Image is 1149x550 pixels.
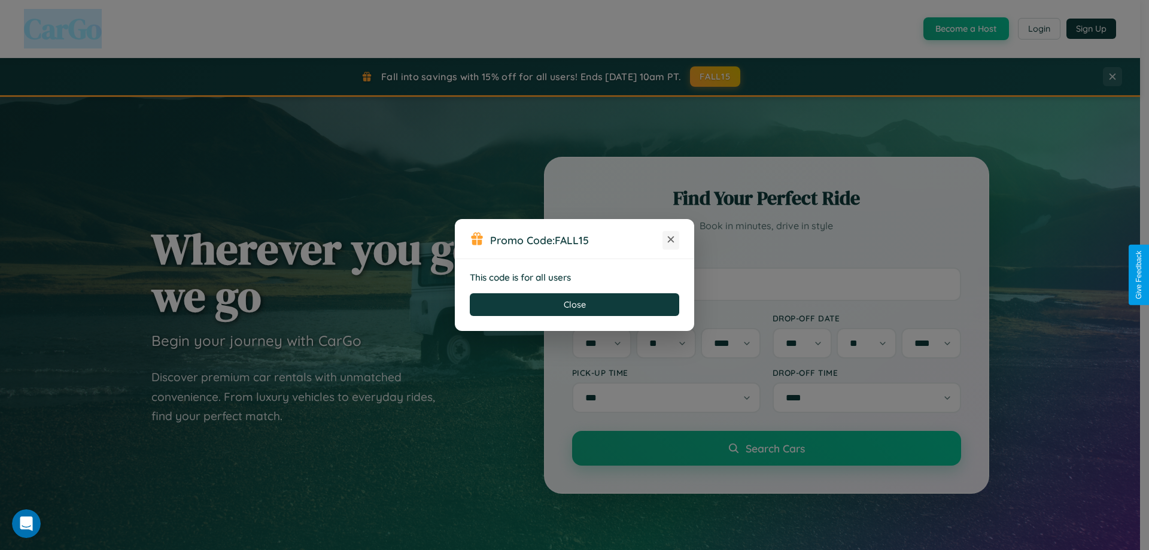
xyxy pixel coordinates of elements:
strong: This code is for all users [470,272,571,283]
iframe: Intercom live chat [12,509,41,538]
h3: Promo Code: [490,233,662,247]
button: Close [470,293,679,316]
b: FALL15 [555,233,589,247]
div: Give Feedback [1135,251,1143,299]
